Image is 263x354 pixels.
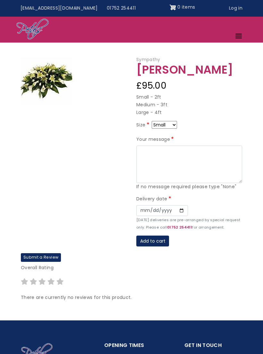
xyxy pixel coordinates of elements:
small: [DATE] deliveries are pre-arranged by special request only. Please call for arrangement. [136,217,241,230]
a: Shopping cart 0 items [170,2,195,12]
a: 01752 254411 [167,225,192,230]
span: 0 items [177,4,195,10]
a: Log in [225,2,247,14]
h2: Opening Times [104,341,159,354]
a: 01752 254411 [102,2,140,14]
div: If no message required please type "None" [136,183,242,191]
img: Shopping cart [170,2,176,12]
a: [EMAIL_ADDRESS][DOMAIN_NAME] [16,2,102,14]
p: There are currently no reviews for this product. [21,294,242,302]
h1: [PERSON_NAME] [136,64,242,76]
div: £95.00 [136,78,242,93]
p: Small - 2ft Medium - 3ft Large - 4ft [136,93,242,117]
img: Home [16,18,49,41]
span: Sympathy [136,56,160,63]
label: Submit a Review [21,253,61,262]
label: Delivery date [136,195,172,203]
label: Size [136,121,150,129]
label: Your message [136,136,175,143]
p: Overall Rating [21,264,242,272]
button: Add to cart [136,236,169,246]
h2: Get in touch [184,341,239,354]
img: Lily Spray [21,57,72,105]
